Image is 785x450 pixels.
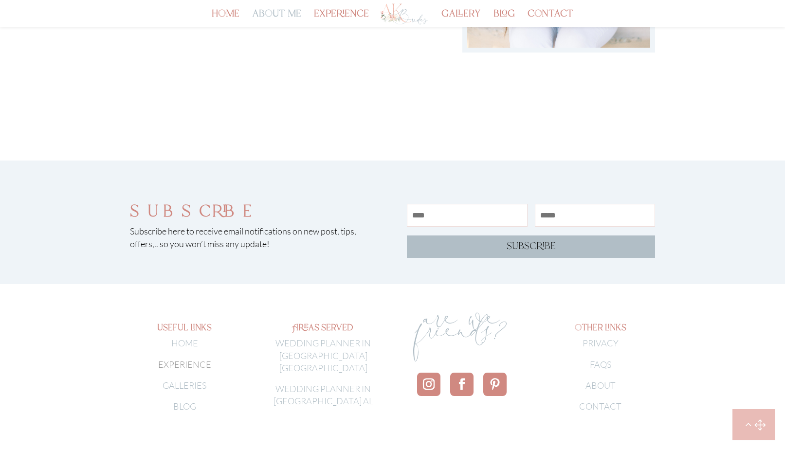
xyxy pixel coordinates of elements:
[407,324,516,348] p: are we friends?
[163,380,206,391] a: GALLERIES
[130,204,378,225] h2: subscribe
[212,11,239,27] a: home
[407,235,655,258] a: subscribe
[274,383,373,406] a: WEDDING PLANNER IN [GEOGRAPHIC_DATA] AL
[130,324,239,337] h4: useful links
[314,11,369,27] a: experience
[450,373,474,396] a: Follow on Facebook
[158,359,211,370] span: EXPERIENCE
[507,239,556,253] span: subscribe
[483,373,507,396] a: Follow on Pinterest
[173,401,196,412] a: BLOG
[130,226,356,249] span: Subscribe here to receive email notifications on new post, tips, offers,.. so you won’t miss any ...
[275,338,371,373] a: WEDDING PLANNER IN [GEOGRAPHIC_DATA] [GEOGRAPHIC_DATA]
[441,11,481,27] a: gallery
[579,401,621,412] a: CONTACT
[590,359,611,370] a: FAQS
[583,338,619,348] a: PRIVACY
[528,11,573,27] a: contact
[252,11,301,27] a: about me
[380,2,428,26] img: Los Angeles Wedding Planner - AK Brides
[171,338,198,348] a: HOME
[546,324,655,337] h4: other links
[493,11,515,27] a: blog
[268,324,378,337] h4: Areas served
[585,380,616,391] a: ABOUT
[417,373,440,396] a: Follow on Instagram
